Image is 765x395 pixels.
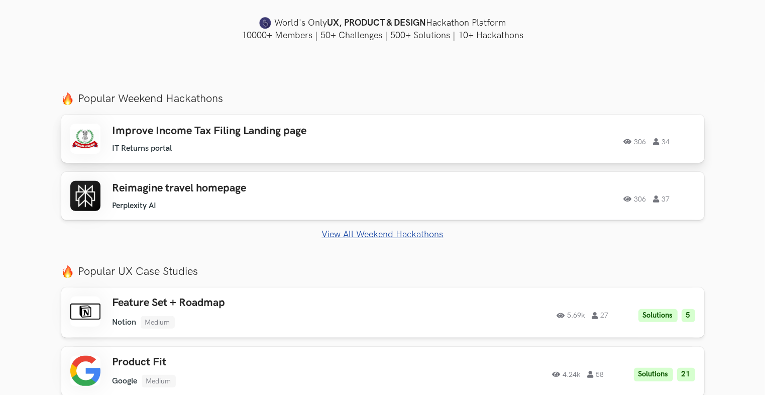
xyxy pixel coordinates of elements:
strong: UX, PRODUCT & DESIGN [327,16,426,30]
li: Notion [113,318,137,327]
li: Google [113,376,138,386]
img: fire.png [61,265,74,278]
span: 5.69k [557,312,585,319]
h4: 10000+ Members | 50+ Challenges | 500+ Solutions | 10+ Hackathons [61,29,704,42]
span: 37 [653,195,670,203]
li: IT Returns portal [113,144,172,153]
li: Perplexity AI [113,201,157,211]
span: 34 [653,138,670,145]
h3: Feature Set + Roadmap [113,297,398,310]
a: Improve Income Tax Filing Landing page IT Returns portal 306 34 [61,115,704,163]
label: Popular Weekend Hackathons [61,92,704,106]
img: fire.png [61,92,74,105]
h3: Reimagine travel homepage [113,182,398,195]
h4: World's Only Hackathon Platform [61,16,704,30]
h3: Improve Income Tax Filing Landing page [113,125,398,138]
span: 306 [624,138,646,145]
li: 5 [682,309,695,323]
span: 306 [624,195,646,203]
a: Reimagine travel homepage Perplexity AI 306 37 [61,172,704,220]
label: Popular UX Case Studies [61,265,704,278]
a: Feature Set + Roadmap Notion Medium 5.69k 27 Solutions 5 [61,287,704,337]
span: 58 [588,371,604,378]
h3: Product Fit [113,356,398,369]
span: 4.24k [553,371,581,378]
li: Solutions [638,309,678,323]
img: uxhack-favicon-image.png [259,17,271,30]
a: View All Weekend Hackathons [61,229,704,240]
li: 21 [677,368,695,381]
li: Medium [142,375,176,387]
span: 27 [592,312,609,319]
li: Medium [141,316,175,329]
li: Solutions [634,368,673,381]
